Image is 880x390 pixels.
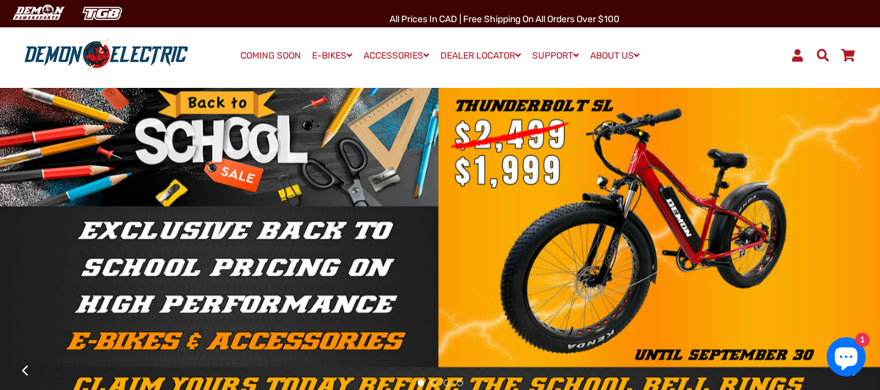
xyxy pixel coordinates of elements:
[528,46,584,65] a: SUPPORT
[307,46,357,65] a: E-BIKES
[436,46,526,65] a: DEALER LOCATOR
[359,46,434,65] a: ACCESSORIES
[586,46,644,65] a: ABOUT US
[76,3,129,24] img: TGB Canada
[20,38,193,72] img: Demon Electric logo
[418,380,424,386] button: 1 of 4
[390,14,619,25] span: All Prices in CAD | Free shipping on all orders over $100
[457,380,463,386] button: 4 of 4
[236,47,305,65] a: COMING SOON
[431,380,437,386] button: 2 of 4
[444,380,450,386] button: 3 of 4
[823,337,870,380] inbox-online-store-chat: Shopify online store chat
[7,3,69,24] img: Demon Electric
